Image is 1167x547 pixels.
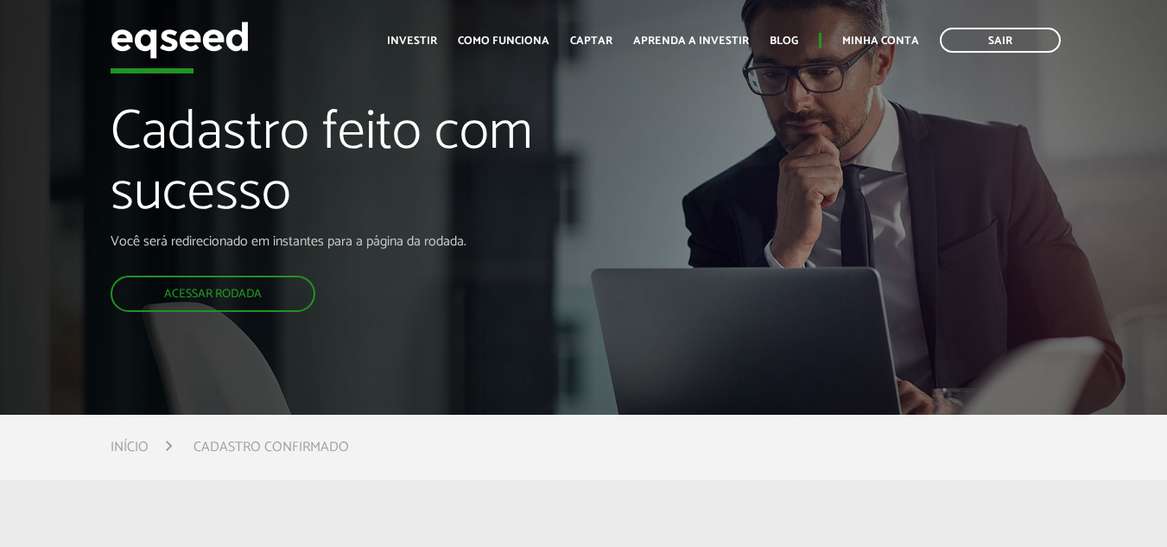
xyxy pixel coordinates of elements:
li: Cadastro confirmado [193,436,349,459]
h1: Cadastro feito com sucesso [111,103,669,233]
a: Blog [770,35,798,47]
a: Minha conta [842,35,919,47]
a: Acessar rodada [111,276,315,312]
a: Aprenda a investir [633,35,749,47]
a: Como funciona [458,35,549,47]
a: Investir [387,35,437,47]
a: Captar [570,35,612,47]
a: Início [111,441,149,455]
a: Sair [940,28,1061,53]
p: Você será redirecionado em instantes para a página da rodada. [111,233,669,250]
img: EqSeed [111,17,249,63]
